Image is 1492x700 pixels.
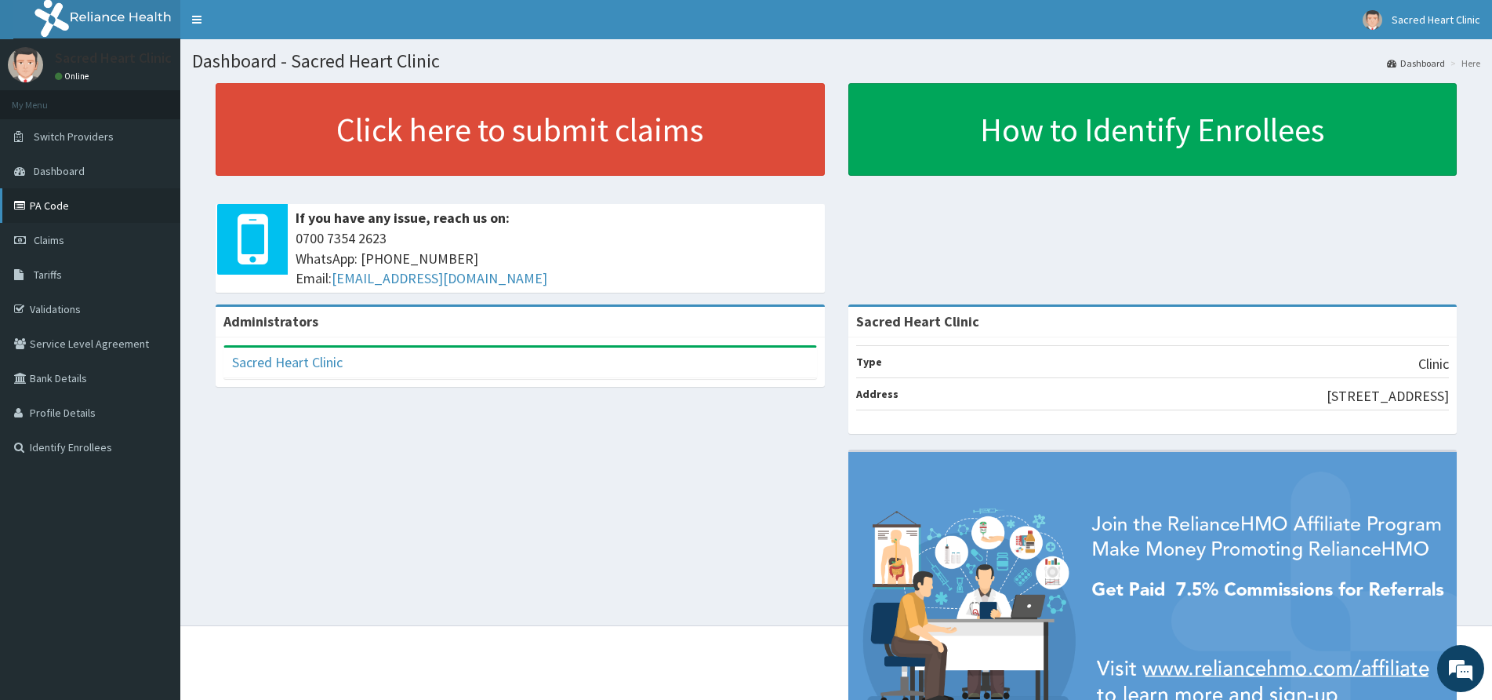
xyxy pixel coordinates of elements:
[91,198,216,356] span: We're online!
[1363,10,1382,30] img: User Image
[856,312,979,330] strong: Sacred Heart Clinic
[55,51,172,65] p: Sacred Heart Clinic
[34,164,85,178] span: Dashboard
[1418,354,1449,374] p: Clinic
[55,71,93,82] a: Online
[29,78,64,118] img: d_794563401_company_1708531726252_794563401
[192,51,1480,71] h1: Dashboard - Sacred Heart Clinic
[223,312,318,330] b: Administrators
[34,129,114,144] span: Switch Providers
[848,83,1458,176] a: How to Identify Enrollees
[8,47,43,82] img: User Image
[34,268,62,282] span: Tariffs
[296,209,510,227] b: If you have any issue, reach us on:
[216,83,825,176] a: Click here to submit claims
[8,428,299,483] textarea: Type your message and hit 'Enter'
[1387,57,1445,70] a: Dashboard
[257,8,295,46] div: Minimize live chat window
[1392,13,1480,27] span: Sacred Heart Clinic
[1327,386,1449,407] p: [STREET_ADDRESS]
[332,269,547,287] a: [EMAIL_ADDRESS][DOMAIN_NAME]
[856,355,882,369] b: Type
[232,353,343,371] a: Sacred Heart Clinic
[34,233,64,247] span: Claims
[856,387,898,401] b: Address
[82,88,263,108] div: Chat with us now
[296,228,817,289] span: 0700 7354 2623 WhatsApp: [PHONE_NUMBER] Email:
[1447,57,1480,70] li: Here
